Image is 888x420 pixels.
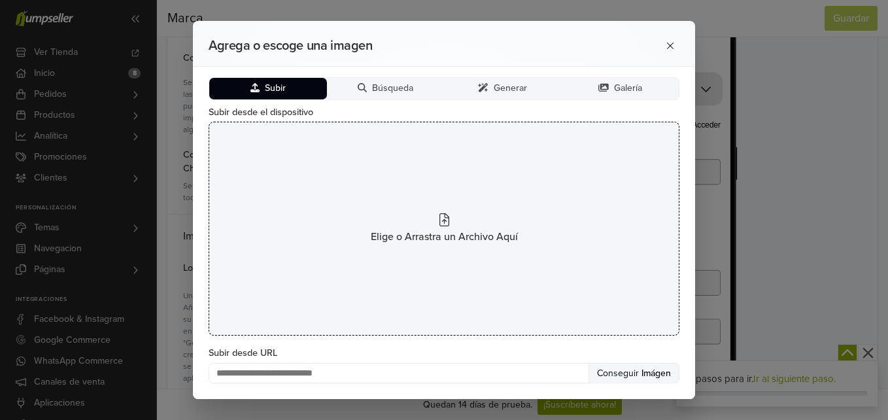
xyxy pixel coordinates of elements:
label: Subir desde URL [209,346,679,360]
label: Nombre * [10,285,46,296]
div: Dirección de envío [10,250,92,282]
div: Entrega [10,234,65,247]
span: 2 [10,234,24,247]
h2: Agrega o escoge una imagen [209,38,609,54]
button: Búsqueda [327,78,445,99]
div: Contacto [10,128,71,141]
div: Acceder [207,129,251,140]
button: Conseguir Imágen [589,363,679,383]
label: E-mail * [10,160,40,171]
span: Generar [494,83,527,94]
label: Subir desde el dispositivo [209,105,679,120]
span: Búsqueda [372,83,413,94]
span: Subir [265,83,286,94]
button: Generar [444,78,562,99]
span: Galería [614,83,642,94]
label: Apellido * [10,340,46,351]
span: Elige o Arrastra un Archivo Aquí [371,229,518,245]
div: 0 Artículos [29,86,75,100]
a: MAG servicios [72,27,190,47]
span: 1 [10,128,24,141]
button: Galería [562,78,679,99]
span: Imágen [639,368,671,379]
button: Subir [209,78,327,99]
label: Código Postal (12345-6789) * [10,394,131,406]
